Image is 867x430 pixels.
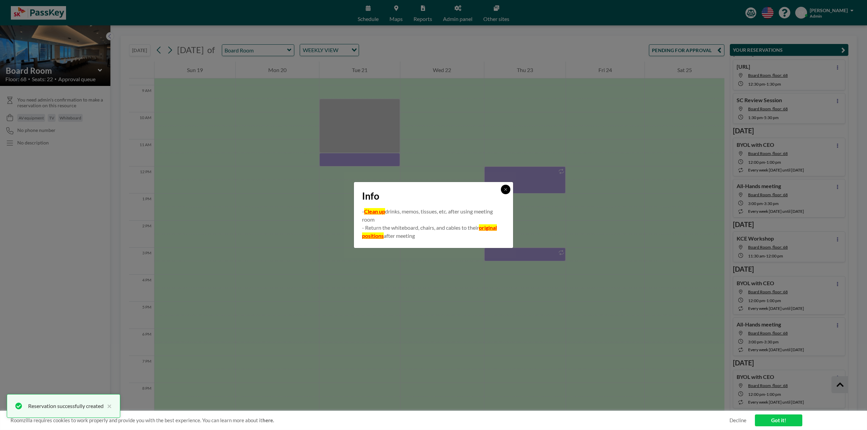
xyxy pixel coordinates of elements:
p: - drinks, memos, tissues, etc. after using meeting room [362,207,505,224]
span: Roomzilla requires cookies to work properly and provide you with the best experience. You can lea... [10,417,729,424]
span: Info [362,190,379,202]
a: here. [262,417,274,423]
div: Reservation successfully created [28,402,104,410]
button: close [104,402,112,410]
p: - Return the whiteboard, chairs, and cables to their after meeting [362,224,505,240]
a: Decline [729,417,746,424]
u: Clean up [364,208,385,214]
a: Got it! [755,414,802,426]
